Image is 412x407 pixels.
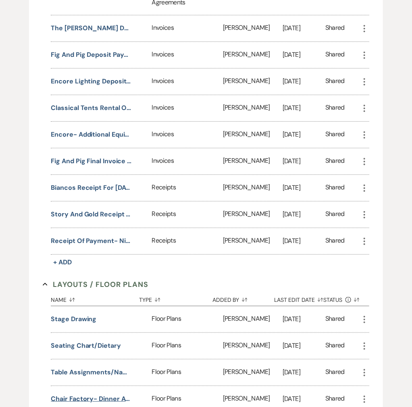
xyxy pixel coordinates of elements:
[223,69,283,95] div: [PERSON_NAME]
[51,129,131,140] button: Encore- additional equipment for after party
[152,42,223,68] div: Invoices
[283,50,325,60] p: [DATE]
[323,297,343,303] span: Status
[212,291,274,306] button: Added By
[283,156,325,166] p: [DATE]
[283,103,325,113] p: [DATE]
[325,103,345,114] div: Shared
[283,76,325,87] p: [DATE]
[283,209,325,220] p: [DATE]
[274,291,323,306] button: Last Edit Date
[323,291,360,306] button: Status
[139,291,212,306] button: Type
[223,95,283,121] div: [PERSON_NAME]
[51,23,131,34] button: The [PERSON_NAME] Deposit Payment
[51,341,121,351] button: Seating Chart/Dietary
[325,394,345,405] div: Shared
[152,228,223,254] div: Receipts
[283,394,325,404] p: [DATE]
[223,122,283,148] div: [PERSON_NAME]
[325,76,345,87] div: Shared
[325,341,345,351] div: Shared
[152,148,223,174] div: Invoices
[223,359,283,386] div: [PERSON_NAME]
[325,129,345,140] div: Shared
[43,278,148,291] button: Layouts / Floor Plans
[283,129,325,140] p: [DATE]
[325,156,345,167] div: Shared
[51,236,131,247] button: Receipt of payment- Nightshift
[283,341,325,351] p: [DATE]
[51,394,131,405] button: Chair Factory- Dinner and Dancing
[223,306,283,332] div: [PERSON_NAME]
[325,314,345,325] div: Shared
[223,175,283,201] div: [PERSON_NAME]
[223,42,283,68] div: [PERSON_NAME]
[152,95,223,121] div: Invoices
[283,314,325,324] p: [DATE]
[152,333,223,359] div: Floor Plans
[325,50,345,60] div: Shared
[152,69,223,95] div: Invoices
[51,50,131,60] button: Fig and Pig Deposit Payment Invoice
[51,367,131,378] button: Table Assignments/Names
[223,201,283,228] div: [PERSON_NAME]
[223,333,283,359] div: [PERSON_NAME]
[325,236,345,247] div: Shared
[325,183,345,193] div: Shared
[283,367,325,378] p: [DATE]
[51,314,96,325] button: stage drawing
[51,183,131,193] button: Biancos Receipt for [DATE] Night SUV deposit
[283,23,325,33] p: [DATE]
[283,183,325,193] p: [DATE]
[152,122,223,148] div: Invoices
[325,23,345,34] div: Shared
[223,15,283,42] div: [PERSON_NAME]
[152,201,223,228] div: Receipts
[51,103,131,114] button: Classical Tents Rental Order
[51,76,131,87] button: Encore Lighting Deposit iinvoice/receipt
[51,156,131,167] button: Fig and Pig Final invoice (menus, timeline)
[152,359,223,386] div: Floor Plans
[51,257,74,268] button: + Add
[51,291,139,306] button: Name
[283,236,325,246] p: [DATE]
[152,15,223,42] div: Invoices
[51,209,131,220] button: Story and Gold Receipt (additional hour)
[152,306,223,332] div: Floor Plans
[152,175,223,201] div: Receipts
[53,258,72,266] span: + Add
[325,367,345,378] div: Shared
[325,209,345,220] div: Shared
[223,228,283,254] div: [PERSON_NAME]
[223,148,283,174] div: [PERSON_NAME]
